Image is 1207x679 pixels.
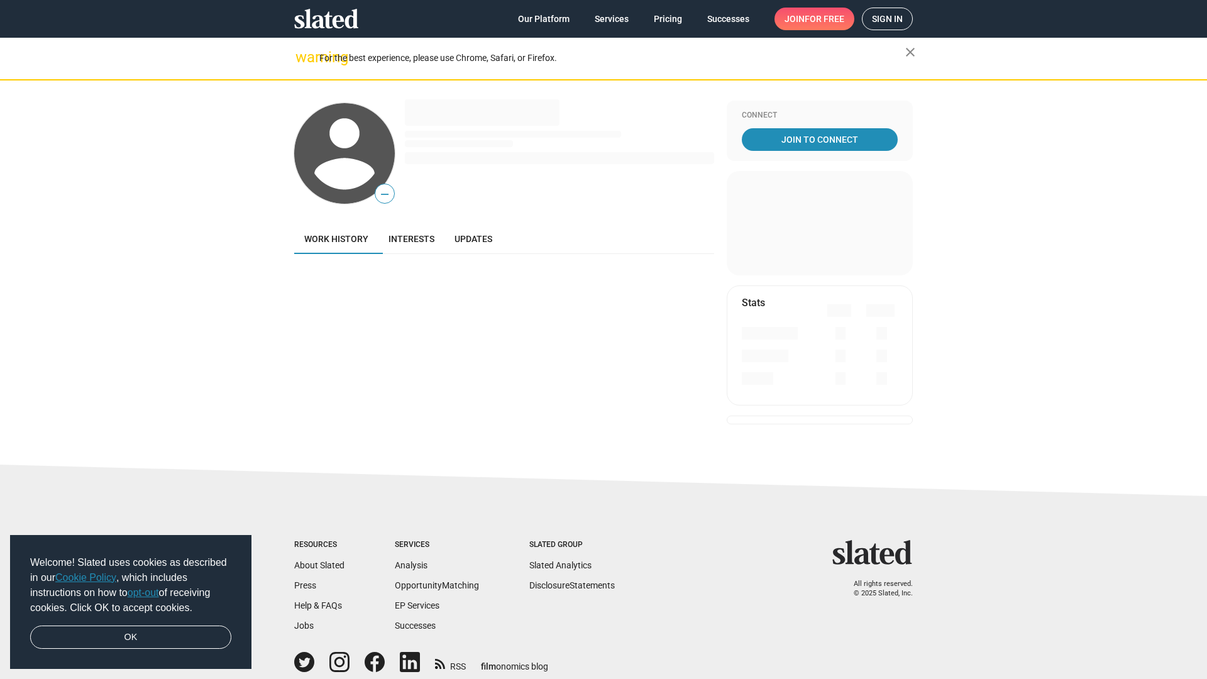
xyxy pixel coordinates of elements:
[529,540,615,550] div: Slated Group
[304,234,368,244] span: Work history
[742,111,898,121] div: Connect
[707,8,749,30] span: Successes
[30,626,231,649] a: dismiss cookie message
[644,8,692,30] a: Pricing
[295,50,311,65] mat-icon: warning
[294,224,378,254] a: Work history
[805,8,844,30] span: for free
[518,8,570,30] span: Our Platform
[55,572,116,583] a: Cookie Policy
[872,8,903,30] span: Sign in
[395,621,436,631] a: Successes
[128,587,159,598] a: opt-out
[294,580,316,590] a: Press
[481,651,548,673] a: filmonomics blog
[319,50,905,67] div: For the best experience, please use Chrome, Safari, or Firefox.
[378,224,444,254] a: Interests
[435,653,466,673] a: RSS
[294,621,314,631] a: Jobs
[294,600,342,610] a: Help & FAQs
[481,661,496,671] span: film
[508,8,580,30] a: Our Platform
[595,8,629,30] span: Services
[10,535,251,670] div: cookieconsent
[742,296,765,309] mat-card-title: Stats
[697,8,759,30] a: Successes
[862,8,913,30] a: Sign in
[444,224,502,254] a: Updates
[840,580,913,598] p: All rights reserved. © 2025 Slated, Inc.
[294,540,344,550] div: Resources
[30,555,231,616] span: Welcome! Slated uses cookies as described in our , which includes instructions on how to of recei...
[455,234,492,244] span: Updates
[903,45,918,60] mat-icon: close
[654,8,682,30] span: Pricing
[375,186,394,202] span: —
[395,560,427,570] a: Analysis
[785,8,844,30] span: Join
[529,560,592,570] a: Slated Analytics
[395,540,479,550] div: Services
[395,580,479,590] a: OpportunityMatching
[294,560,344,570] a: About Slated
[744,128,895,151] span: Join To Connect
[395,600,439,610] a: EP Services
[585,8,639,30] a: Services
[742,128,898,151] a: Join To Connect
[389,234,434,244] span: Interests
[529,580,615,590] a: DisclosureStatements
[774,8,854,30] a: Joinfor free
